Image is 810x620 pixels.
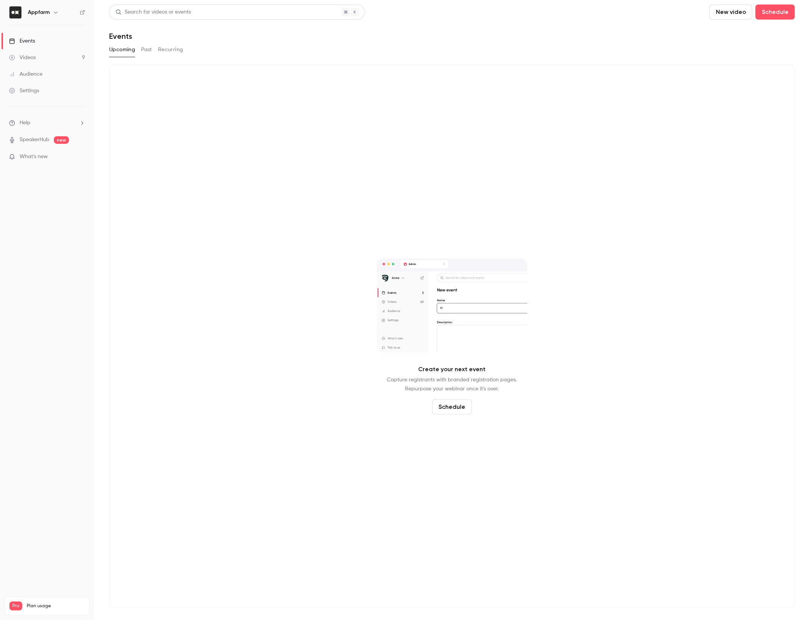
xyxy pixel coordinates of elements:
[710,5,752,20] button: New video
[54,136,69,144] span: new
[158,44,183,56] button: Recurring
[9,54,36,61] div: Videos
[9,119,85,127] li: help-dropdown-opener
[432,399,472,414] button: Schedule
[20,119,30,127] span: Help
[9,602,22,611] span: Pro
[9,6,21,18] img: Appfarm
[141,44,152,56] button: Past
[9,87,39,94] div: Settings
[27,603,85,609] span: Plan usage
[9,70,43,78] div: Audience
[28,9,50,16] h6: Appfarm
[755,5,795,20] button: Schedule
[387,375,517,393] p: Capture registrants with branded registration pages. Repurpose your webinar once it's over.
[419,365,486,374] p: Create your next event
[116,8,191,16] div: Search for videos or events
[9,37,35,45] div: Events
[20,136,49,144] a: SpeakerHub
[20,153,48,161] span: What's new
[109,44,135,56] button: Upcoming
[109,32,132,41] h1: Events
[76,154,85,160] iframe: Noticeable Trigger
